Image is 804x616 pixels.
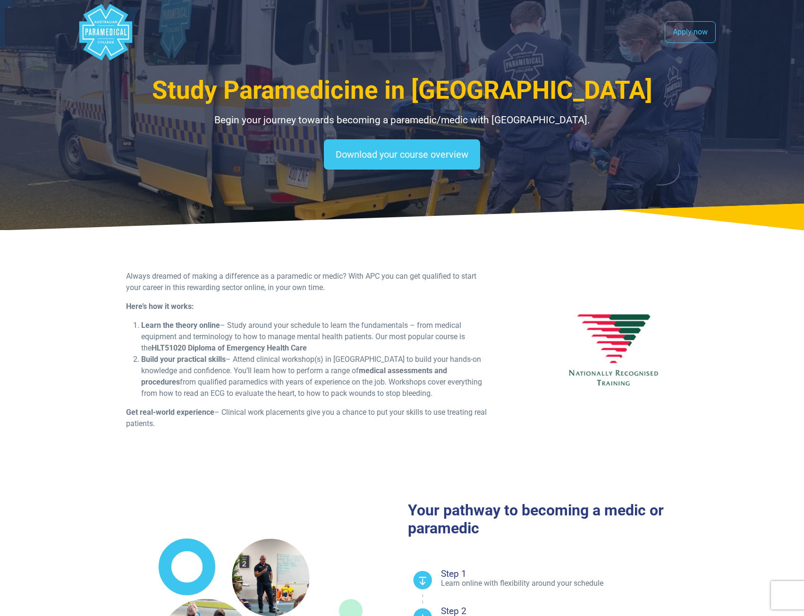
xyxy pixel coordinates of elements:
[141,320,491,354] li: – Study around your schedule to learn the fundamentals – from medical equipment and terminology t...
[126,302,194,311] b: Here’s how it works:
[126,113,678,128] p: Begin your journey towards becoming a paramedic/medic with [GEOGRAPHIC_DATA].
[126,407,491,429] p: – Clinical work placements give you a chance to put your skills to use treating real patients.
[441,569,727,578] h4: Step 1
[408,501,727,538] h2: Your pathway to becoming a medic or paramedic
[77,4,134,60] div: Australian Paramedical College
[152,343,307,352] strong: HLT51020 Diploma of Emergency Health Care
[152,76,652,105] span: Study Paramedicine in [GEOGRAPHIC_DATA]
[141,321,220,330] b: Learn the theory online
[665,21,716,43] a: Apply now
[126,408,214,417] b: Get real-world experience
[324,139,480,170] a: Download your course overview
[441,607,727,616] h4: Step 2
[141,354,491,399] li: – Attend clinical workshop(s) in [GEOGRAPHIC_DATA] to build your hands-on knowledge and confidenc...
[141,355,226,364] b: Build your practical skills
[441,578,727,589] p: Learn online with flexibility around your schedule
[126,271,491,293] p: Always dreamed of making a difference as a paramedic or medic? With APC you can get qualified to ...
